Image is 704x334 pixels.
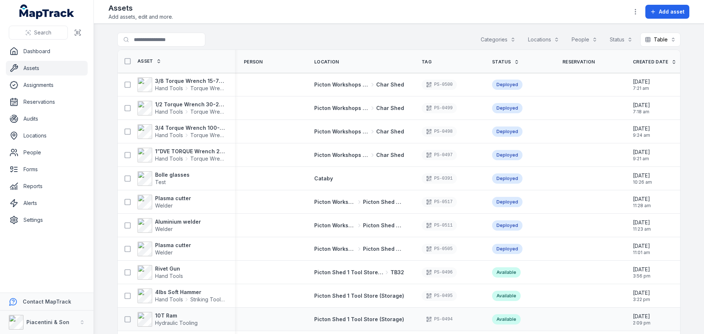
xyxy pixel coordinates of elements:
[363,222,404,229] span: Picton Shed 2 Fabrication Shop
[633,266,650,273] span: [DATE]
[314,175,333,181] span: Cataby
[137,265,183,280] a: Rivet GunHand Tools
[422,267,457,278] div: PS-0496
[492,314,521,324] div: Available
[492,126,522,137] div: Deployed
[422,126,457,137] div: PS-0498
[376,104,404,112] span: Char Shed
[6,95,88,109] a: Reservations
[155,124,226,132] strong: 3/4 Torque Wrench 100-500 ft/lbs box 2 4575
[155,320,198,326] span: Hydraulic Tooling
[155,77,226,85] strong: 3/8 Torque Wrench 15-75 ft/lbs site box 2 4581
[422,80,457,90] div: PS-0500
[314,293,404,299] span: Picton Shed 1 Tool Store (Storage)
[155,218,201,225] strong: Aluminium welder
[314,81,404,88] a: Picton Workshops & BaysChar Shed
[314,316,404,323] a: Picton Shed 1 Tool Store (Storage)
[492,80,522,90] div: Deployed
[633,289,650,302] time: 18/08/2025, 3:22:55 pm
[659,8,685,15] span: Add asset
[137,242,191,256] a: Plasma cutterWelder
[6,111,88,126] a: Audits
[633,195,651,203] span: [DATE]
[137,312,198,327] a: 10T RamHydraulic Tooling
[633,102,650,109] span: [DATE]
[155,108,183,115] span: Hand Tools
[492,244,522,254] div: Deployed
[155,202,173,209] span: Welder
[314,151,369,159] span: Picton Workshops & Bays
[6,213,88,227] a: Settings
[492,291,521,301] div: Available
[633,242,650,256] time: 20/08/2025, 11:01:51 am
[155,148,226,155] strong: 1”DVE TORQUE Wrench 200-1000 ft/lbs 4572
[422,314,457,324] div: PS-0494
[155,265,183,272] strong: Rivet Gun
[633,313,650,326] time: 18/08/2025, 2:09:17 pm
[633,203,651,209] span: 11:28 am
[6,179,88,194] a: Reports
[314,59,339,65] span: Location
[9,26,68,40] button: Search
[314,151,404,159] a: Picton Workshops & BaysChar Shed
[376,81,404,88] span: Char Shed
[19,4,74,19] a: MapTrack
[155,85,183,92] span: Hand Tools
[633,219,651,226] span: [DATE]
[314,81,369,88] span: Picton Workshops & Bays
[422,220,457,231] div: PS-0511
[633,172,652,179] span: [DATE]
[492,220,522,231] div: Deployed
[633,242,650,250] span: [DATE]
[6,145,88,160] a: People
[422,150,457,160] div: PS-0497
[492,173,522,184] div: Deployed
[640,33,681,47] button: Table
[155,171,190,179] strong: Bolle glasses
[633,78,650,91] time: 25/08/2025, 7:21:41 am
[314,175,333,182] a: Cataby
[422,291,457,301] div: PS-0495
[422,173,457,184] div: PS-0391
[633,125,650,138] time: 22/08/2025, 9:24:30 am
[633,219,651,232] time: 20/08/2025, 11:23:44 am
[6,128,88,143] a: Locations
[6,44,88,59] a: Dashboard
[633,289,650,297] span: [DATE]
[633,250,650,256] span: 11:01 am
[137,58,161,64] a: Asset
[6,162,88,177] a: Forms
[633,148,650,162] time: 22/08/2025, 9:21:00 am
[633,320,650,326] span: 2:09 pm
[492,59,511,65] span: Status
[190,85,226,92] span: Torque Wrench
[633,226,651,232] span: 11:23 am
[314,198,356,206] span: Picton Workshops & Bays
[26,319,69,325] strong: Piacentini & Son
[314,269,383,276] span: Picton Shed 1 Tool Store (Storage)
[376,128,404,135] span: Char Shed
[633,85,650,91] span: 7:21 am
[363,198,404,206] span: Picton Shed 2 Fabrication Shop
[314,269,404,276] a: Picton Shed 1 Tool Store (Storage)TB32
[137,195,191,209] a: Plasma cutterWelder
[633,125,650,132] span: [DATE]
[137,289,226,303] a: 4lbs Soft HammerHand ToolsStriking Tools / Hammers
[137,77,226,92] a: 3/8 Torque Wrench 15-75 ft/lbs site box 2 4581Hand ToolsTorque Wrench
[109,13,173,21] span: Add assets, edit and more.
[314,128,369,135] span: Picton Workshops & Bays
[567,33,602,47] button: People
[109,3,173,13] h2: Assets
[314,316,404,322] span: Picton Shed 1 Tool Store (Storage)
[155,226,173,232] span: Welder
[390,269,404,276] span: TB32
[23,298,71,305] strong: Contact MapTrack
[376,151,404,159] span: Char Shed
[34,29,51,36] span: Search
[645,5,689,19] button: Add asset
[137,171,190,186] a: Bolle glassesTest
[633,78,650,85] span: [DATE]
[633,297,650,302] span: 3:22 pm
[314,198,404,206] a: Picton Workshops & BaysPicton Shed 2 Fabrication Shop
[492,267,521,278] div: Available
